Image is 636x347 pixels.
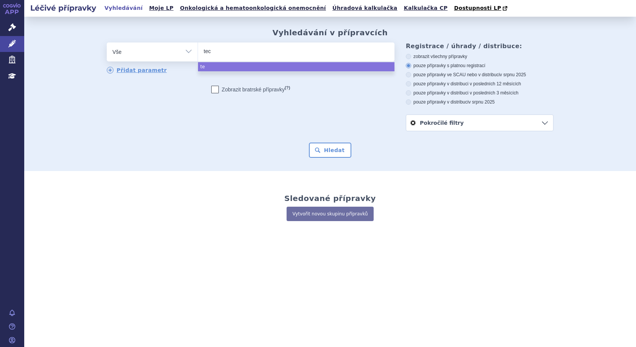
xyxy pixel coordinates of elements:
a: Úhradová kalkulačka [330,3,400,13]
label: pouze přípravky ve SCAU nebo v distribuci [406,72,553,78]
label: zobrazit všechny přípravky [406,53,553,60]
button: Hledat [309,143,352,158]
a: Vytvořit novou skupinu přípravků [287,207,373,221]
li: te [198,62,394,71]
label: pouze přípravky s platnou registrací [406,63,553,69]
span: v srpnu 2025 [468,99,494,105]
a: Dostupnosti LP [452,3,511,14]
h3: Registrace / úhrady / distribuce: [406,42,553,50]
a: Přidat parametr [107,67,167,74]
a: Moje LP [147,3,176,13]
abbr: (?) [285,85,290,90]
h2: Léčivé přípravky [24,3,102,13]
span: Dostupnosti LP [454,5,501,11]
label: pouze přípravky v distribuci v posledních 12 měsících [406,81,553,87]
label: pouze přípravky v distribuci [406,99,553,105]
label: Zobrazit bratrské přípravky [211,86,290,93]
h2: Sledované přípravky [284,194,376,203]
a: Vyhledávání [102,3,145,13]
a: Onkologická a hematoonkologická onemocnění [178,3,328,13]
span: v srpnu 2025 [500,72,526,77]
a: Pokročilé filtry [406,115,553,131]
h2: Vyhledávání v přípravcích [273,28,388,37]
label: pouze přípravky v distribuci v posledních 3 měsících [406,90,553,96]
a: Kalkulačka CP [402,3,450,13]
